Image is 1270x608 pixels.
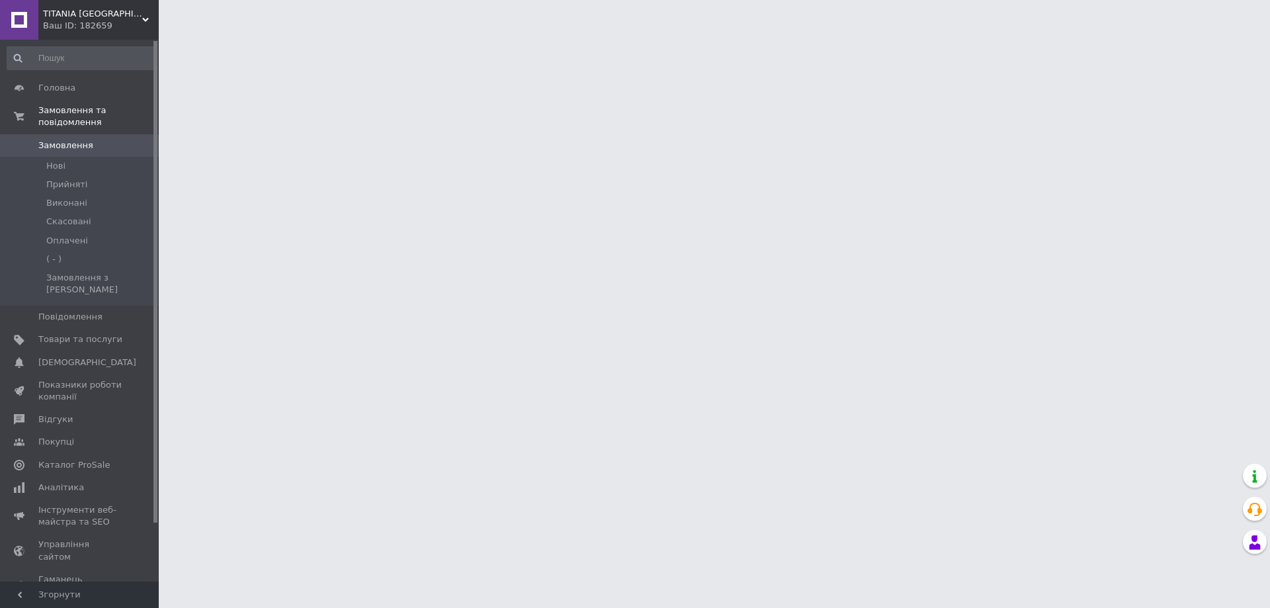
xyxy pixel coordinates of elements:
[38,311,103,323] span: Повідомлення
[38,539,122,562] span: Управління сайтом
[38,333,122,345] span: Товари та послуги
[38,436,74,448] span: Покупці
[46,216,91,228] span: Скасовані
[38,413,73,425] span: Відгуки
[7,46,156,70] input: Пошук
[38,504,122,528] span: Інструменти веб-майстра та SEO
[43,8,142,20] span: TITANIA Ukraine
[46,179,87,191] span: Прийняті
[46,197,87,209] span: Виконані
[38,105,159,128] span: Замовлення та повідомлення
[38,140,93,152] span: Замовлення
[46,272,155,296] span: Замовлення з [PERSON_NAME]
[46,235,88,247] span: Оплачені
[46,253,62,265] span: ( - )
[38,482,84,494] span: Аналітика
[38,459,110,471] span: Каталог ProSale
[38,82,75,94] span: Головна
[43,20,159,32] div: Ваш ID: 182659
[46,160,65,172] span: Нові
[38,379,122,403] span: Показники роботи компанії
[38,357,136,369] span: [DEMOGRAPHIC_DATA]
[38,574,122,597] span: Гаманець компанії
